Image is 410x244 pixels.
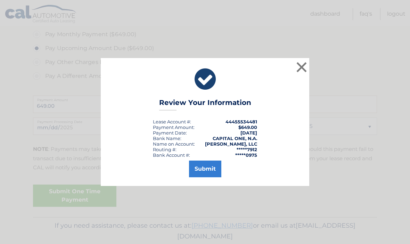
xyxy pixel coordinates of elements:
[153,136,181,141] div: Bank Name:
[189,161,221,177] button: Submit
[153,152,190,158] div: Bank Account #:
[153,119,191,124] div: Lease Account #:
[213,136,257,141] strong: CAPITAL ONE, N.A.
[159,98,251,111] h3: Review Your Information
[225,119,257,124] strong: 44455534481
[153,130,186,136] span: Payment Date
[153,124,195,130] div: Payment Amount:
[205,141,257,147] strong: [PERSON_NAME], LLC
[153,130,187,136] div: :
[295,60,309,74] button: ×
[240,130,257,136] span: [DATE]
[153,147,177,152] div: Routing #:
[238,124,257,130] span: $649.00
[153,141,195,147] div: Name on Account:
